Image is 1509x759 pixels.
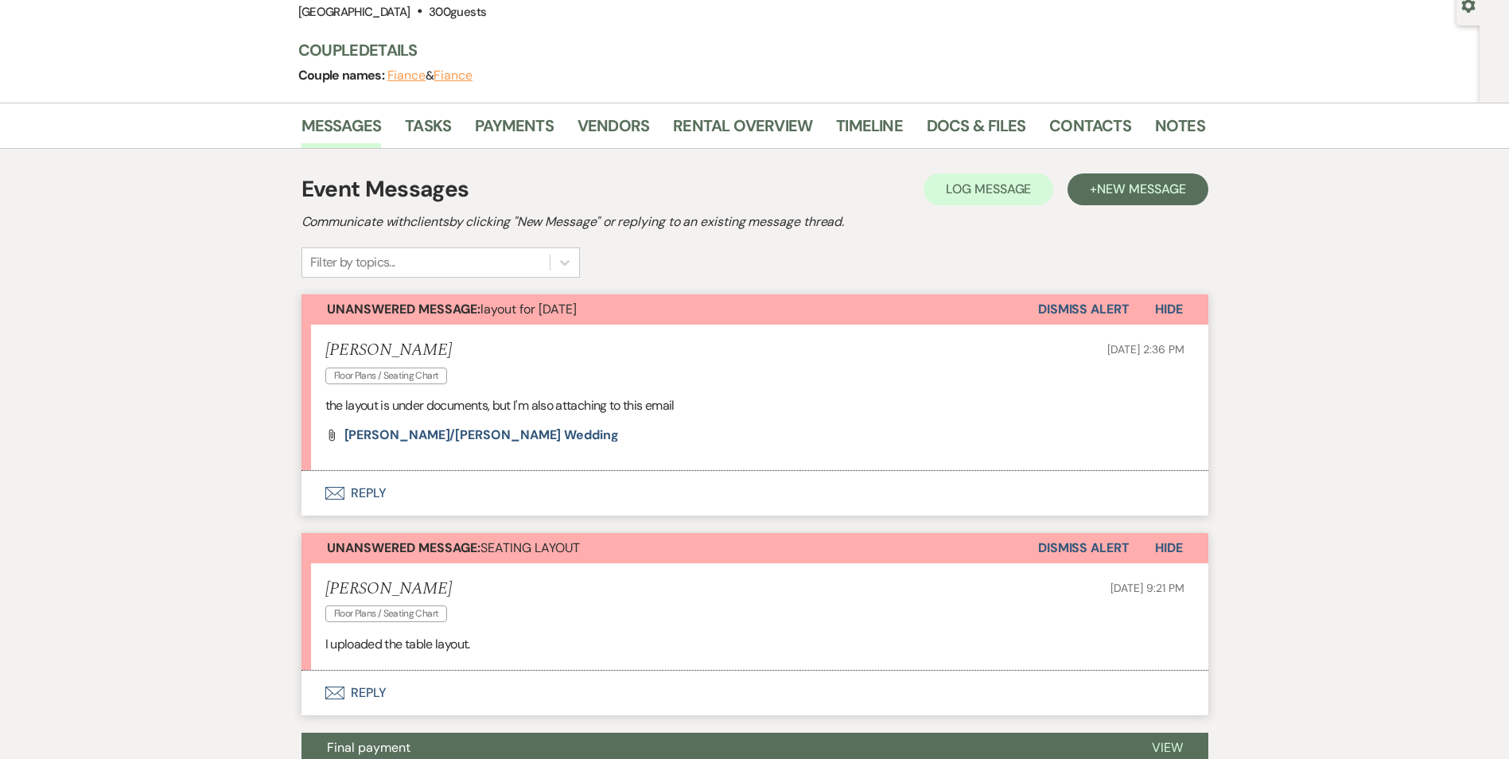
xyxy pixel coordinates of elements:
[325,634,1184,655] p: I uploaded the table layout.
[1097,181,1185,197] span: New Message
[1152,739,1183,756] span: View
[325,395,1184,416] p: the layout is under documents, but I'm also attaching to this email
[1107,342,1184,356] span: [DATE] 2:36 PM
[1038,533,1130,563] button: Dismiss Alert
[327,301,480,317] strong: Unanswered Message:
[325,368,448,384] span: Floor Plans / Seating Chart
[301,294,1038,325] button: Unanswered Message:layout for [DATE]
[387,69,426,82] button: Fiance
[927,113,1025,148] a: Docs & Files
[327,539,480,556] strong: Unanswered Message:
[325,341,456,360] h5: [PERSON_NAME]
[344,429,619,442] a: [PERSON_NAME]/[PERSON_NAME] Wedding
[298,39,1189,61] h3: Couple Details
[1038,294,1130,325] button: Dismiss Alert
[301,173,469,206] h1: Event Messages
[578,113,649,148] a: Vendors
[344,426,619,443] span: [PERSON_NAME]/[PERSON_NAME] Wedding
[1130,533,1208,563] button: Hide
[298,67,387,84] span: Couple names:
[1130,294,1208,325] button: Hide
[1049,113,1131,148] a: Contacts
[673,113,812,148] a: Rental Overview
[301,113,382,148] a: Messages
[836,113,903,148] a: Timeline
[327,301,577,317] span: layout for [DATE]
[301,471,1208,516] button: Reply
[327,539,580,556] span: SEATING LAYOUT
[1155,113,1205,148] a: Notes
[327,739,410,756] span: Final payment
[429,4,486,20] span: 300 guests
[325,605,448,622] span: Floor Plans / Seating Chart
[946,181,1031,197] span: Log Message
[434,69,473,82] button: Fiance
[387,68,473,84] span: &
[325,579,456,599] h5: [PERSON_NAME]
[1068,173,1208,205] button: +New Message
[301,212,1208,232] h2: Communicate with clients by clicking "New Message" or replying to an existing message thread.
[924,173,1053,205] button: Log Message
[1155,301,1183,317] span: Hide
[1110,581,1184,595] span: [DATE] 9:21 PM
[310,253,395,272] div: Filter by topics...
[405,113,451,148] a: Tasks
[475,113,554,148] a: Payments
[301,533,1038,563] button: Unanswered Message:SEATING LAYOUT
[1155,539,1183,556] span: Hide
[298,4,410,20] span: [GEOGRAPHIC_DATA]
[301,671,1208,715] button: Reply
